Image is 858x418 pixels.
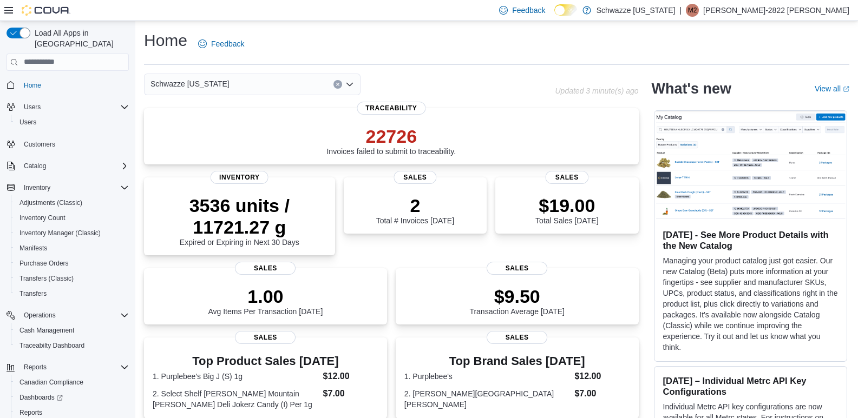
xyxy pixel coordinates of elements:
dd: $12.00 [323,370,378,383]
span: Operations [19,309,129,322]
a: Manifests [15,242,51,255]
svg: External link [843,86,849,92]
p: Schwazze [US_STATE] [597,4,676,17]
a: View allExternal link [815,84,849,93]
span: Dashboards [15,391,129,404]
a: Adjustments (Classic) [15,196,87,209]
a: Purchase Orders [15,257,73,270]
button: Users [11,115,133,130]
p: [PERSON_NAME]-2822 [PERSON_NAME] [703,4,849,17]
button: Inventory [2,180,133,195]
span: Traceabilty Dashboard [19,341,84,350]
span: Manifests [15,242,129,255]
span: Load All Apps in [GEOGRAPHIC_DATA] [30,28,129,49]
p: 1.00 [208,286,323,307]
button: Clear input [333,80,342,89]
span: Dashboards [19,393,63,402]
span: Transfers [19,289,47,298]
p: 3536 units / 11721.27 g [153,195,326,238]
h2: What's new [652,80,731,97]
div: Total # Invoices [DATE] [376,195,454,225]
h3: [DATE] - See More Product Details with the New Catalog [663,229,838,251]
a: Home [19,79,45,92]
p: Updated 3 minute(s) ago [555,87,638,95]
span: Sales [546,171,588,184]
p: $9.50 [469,286,565,307]
button: Canadian Compliance [11,375,133,390]
button: Traceabilty Dashboard [11,338,133,353]
span: Canadian Compliance [19,378,83,387]
dt: 1. Purplebee's [404,371,571,382]
span: Feedback [211,38,244,49]
a: Transfers [15,287,51,300]
a: Feedback [194,33,248,55]
span: M2 [688,4,697,17]
span: Home [19,78,129,92]
span: Users [19,101,129,114]
span: Cash Management [15,324,129,337]
span: Traceabilty Dashboard [15,339,129,352]
p: 2 [376,195,454,216]
button: Operations [19,309,60,322]
button: Purchase Orders [11,256,133,271]
span: Sales [487,331,547,344]
a: Traceabilty Dashboard [15,339,89,352]
button: Transfers [11,286,133,301]
span: Inventory Count [15,211,129,224]
span: Customers [24,140,55,149]
span: Transfers (Classic) [15,272,129,285]
h3: Top Product Sales [DATE] [153,355,378,368]
button: Home [2,77,133,93]
a: Cash Management [15,324,78,337]
h3: [DATE] – Individual Metrc API Key Configurations [663,375,838,397]
dt: 2. [PERSON_NAME][GEOGRAPHIC_DATA][PERSON_NAME] [404,388,571,410]
h1: Home [144,30,187,51]
span: Home [24,81,41,90]
a: Inventory Count [15,211,70,224]
span: Feedback [512,5,545,16]
button: Users [19,101,45,114]
div: Invoices failed to submit to traceability. [326,125,456,156]
img: Cova [22,5,70,16]
a: Customers [19,138,60,151]
span: Reports [24,363,47,371]
span: Catalog [24,162,46,170]
a: Canadian Compliance [15,376,88,389]
span: Canadian Compliance [15,376,129,389]
p: 22726 [326,125,456,147]
button: Transfers (Classic) [11,271,133,286]
span: Customers [19,137,129,151]
button: Users [2,99,133,115]
span: Sales [394,171,436,184]
span: Users [15,116,129,129]
span: Users [19,118,36,127]
span: Inventory [24,183,50,192]
button: Inventory [19,181,55,194]
span: Inventory Count [19,214,66,222]
dd: $7.00 [323,387,378,400]
span: Operations [24,311,56,320]
span: Inventory [211,171,268,184]
dd: $7.00 [574,387,630,400]
button: Inventory Count [11,210,133,225]
span: Sales [487,262,547,275]
span: Cash Management [19,326,74,335]
a: Dashboards [15,391,67,404]
dd: $12.00 [574,370,630,383]
span: Inventory Manager (Classic) [19,229,101,237]
span: Schwazze [US_STATE] [150,77,230,90]
span: Inventory [19,181,129,194]
span: Catalog [19,160,129,172]
button: Reports [19,361,51,374]
button: Open list of options [345,80,354,89]
a: Inventory Manager (Classic) [15,227,105,240]
button: Customers [2,136,133,152]
div: Total Sales [DATE] [535,195,598,225]
a: Transfers (Classic) [15,272,78,285]
span: Purchase Orders [19,259,69,268]
span: Manifests [19,244,47,253]
span: Users [24,103,41,111]
button: Catalog [2,158,133,174]
button: Operations [2,308,133,323]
